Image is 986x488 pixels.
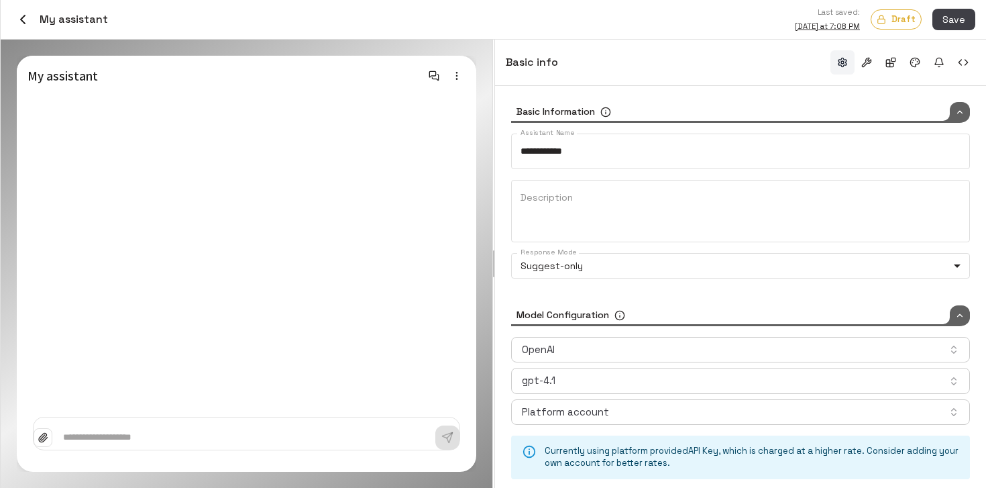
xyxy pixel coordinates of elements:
p: My assistant [28,66,355,86]
h6: Basic info [506,54,558,71]
button: Tools [855,50,879,75]
button: Embed [951,50,975,75]
button: gpt-4.1 [511,368,970,393]
button: Branding [903,50,927,75]
button: Integrations [879,50,903,75]
label: Assistant Name [521,128,574,138]
p: Currently using platform provided API Key , which is charged at a higher rate. Consider adding yo... [545,445,959,470]
button: OpenAI [511,337,970,362]
button: Notifications [927,50,951,75]
h6: Model Configuration [516,308,609,323]
p: Suggest-only [521,259,948,273]
button: Basic info [830,50,855,75]
h6: Basic Information [516,105,595,119]
button: Platform account [511,399,970,425]
label: Response Mode [521,247,577,257]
